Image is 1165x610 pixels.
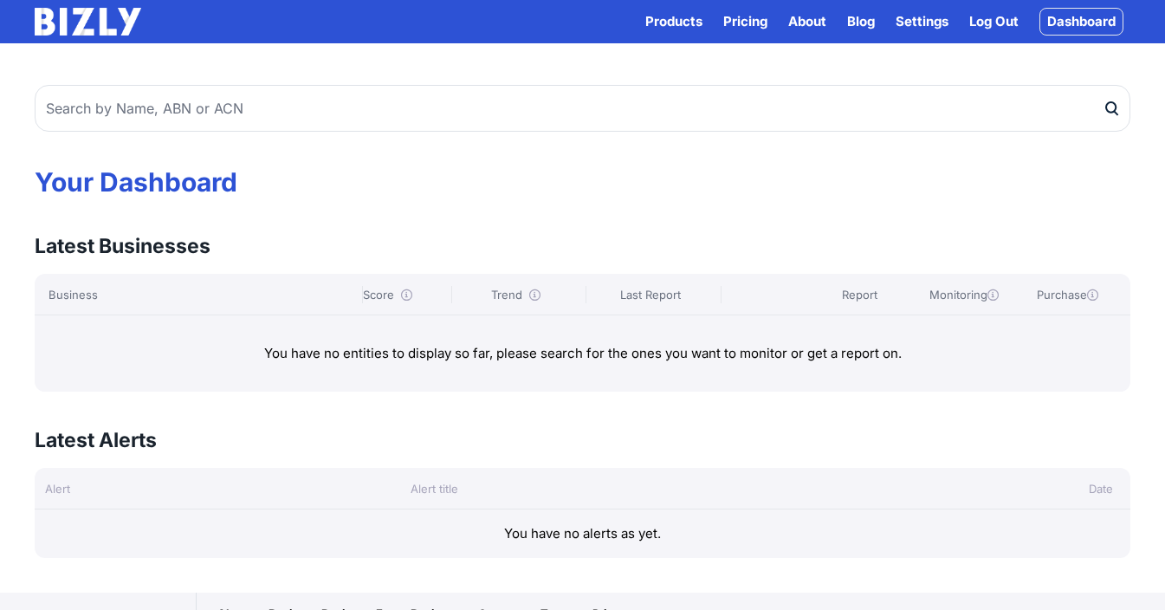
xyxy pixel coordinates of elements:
[49,286,355,303] div: Business
[969,11,1019,32] a: Log Out
[35,85,1130,132] input: Search by Name, ABN or ACN
[35,166,1130,198] h1: Your Dashboard
[812,286,909,303] div: Report
[948,480,1130,497] div: Date
[35,480,400,497] div: Alert
[451,286,579,303] div: Trend
[400,480,948,497] div: Alert title
[35,509,1130,558] div: You have no alerts as yet.
[723,11,767,32] a: Pricing
[788,11,826,32] a: About
[1019,286,1116,303] div: Purchase
[362,286,444,303] div: Score
[645,11,702,32] button: Products
[1039,8,1123,36] a: Dashboard
[896,11,948,32] a: Settings
[916,286,1013,303] div: Monitoring
[847,11,875,32] a: Blog
[35,426,157,454] h3: Latest Alerts
[35,232,210,260] h3: Latest Businesses
[586,286,713,303] div: Last Report
[62,343,1103,364] p: You have no entities to display so far, please search for the ones you want to monitor or get a r...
